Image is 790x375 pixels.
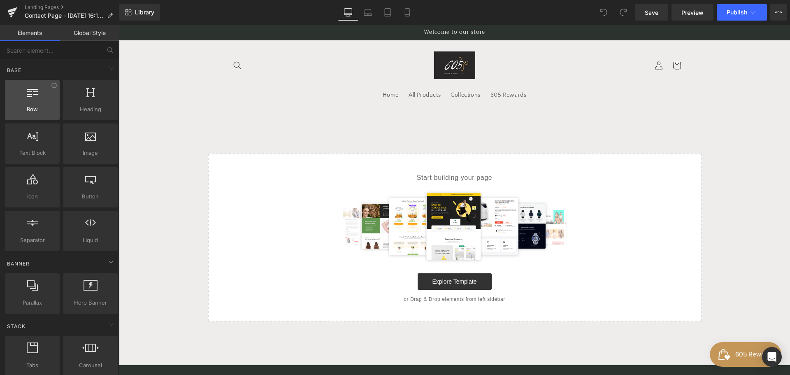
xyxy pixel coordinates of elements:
[65,298,115,307] span: Hero Banner
[645,8,658,17] span: Save
[378,4,397,21] a: Tablet
[7,298,57,307] span: Parallax
[119,4,160,21] a: New Library
[285,62,327,79] a: All Products
[7,361,57,370] span: Tabs
[65,192,115,201] span: Button
[6,66,22,74] span: Base
[591,317,663,342] iframe: Button to open loyalty program pop-up
[762,347,782,367] div: Open Intercom Messenger
[358,4,378,21] a: Laptop
[299,249,373,265] a: Explore Template
[7,149,57,157] span: Text Block
[681,8,704,17] span: Preview
[372,67,408,74] span: 605 Rewards
[135,9,154,16] span: Library
[770,4,787,21] button: More
[102,148,569,158] p: Start building your page
[290,67,322,74] span: All Products
[595,4,612,21] button: Undo
[727,9,747,16] span: Publish
[338,4,358,21] a: Desktop
[6,322,26,330] span: Stack
[264,67,280,74] span: Home
[615,4,632,21] button: Redo
[51,82,57,89] div: View Information
[25,12,104,19] span: Contact Page - [DATE] 16:16:06
[397,4,417,21] a: Mobile
[60,25,119,41] a: Global Style
[65,361,115,370] span: Carousel
[102,272,569,277] p: or Drag & Drop elements from left sidebar
[65,105,115,114] span: Heading
[315,27,356,54] img: 605 Design & Apparel
[7,192,57,201] span: Icon
[717,4,767,21] button: Publish
[305,2,366,12] span: Welcome to our store
[7,236,57,245] span: Separator
[259,62,285,79] a: Home
[332,67,362,74] span: Collections
[7,105,57,114] span: Row
[25,4,119,11] a: Landing Pages
[367,62,413,79] a: 605 Rewards
[109,32,128,50] summary: Search
[65,236,115,245] span: Liquid
[327,62,367,79] a: Collections
[65,149,115,157] span: Image
[671,4,713,21] a: Preview
[312,24,359,58] a: 605 Design & Apparel
[6,260,30,268] span: Banner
